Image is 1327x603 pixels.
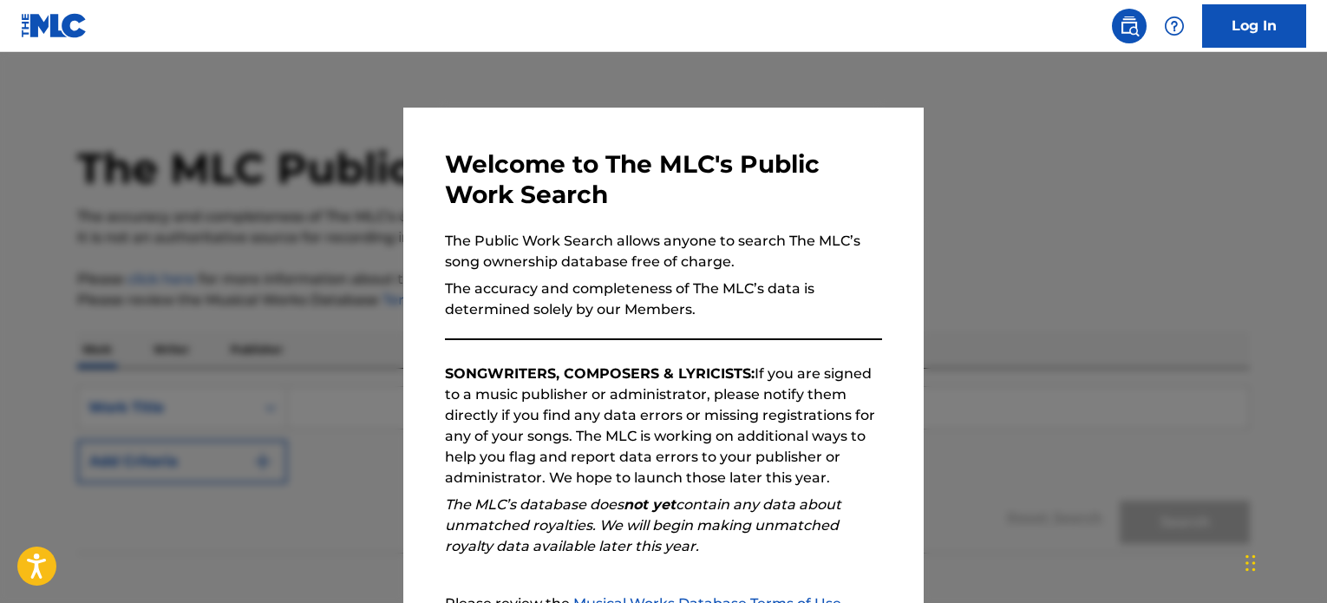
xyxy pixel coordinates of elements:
img: help [1164,16,1185,36]
p: The Public Work Search allows anyone to search The MLC’s song ownership database free of charge. [445,231,882,272]
strong: not yet [624,496,676,513]
div: Help [1157,9,1192,43]
em: The MLC’s database does contain any data about unmatched royalties. We will begin making unmatche... [445,496,841,554]
a: Public Search [1112,9,1147,43]
h3: Welcome to The MLC's Public Work Search [445,149,882,210]
p: The accuracy and completeness of The MLC’s data is determined solely by our Members. [445,279,882,320]
p: If you are signed to a music publisher or administrator, please notify them directly if you find ... [445,364,882,488]
a: Log In [1202,4,1306,48]
iframe: Chat Widget [1240,520,1327,603]
strong: SONGWRITERS, COMPOSERS & LYRICISTS: [445,365,755,382]
img: MLC Logo [21,13,88,38]
img: search [1119,16,1140,36]
div: Drag [1245,537,1256,589]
